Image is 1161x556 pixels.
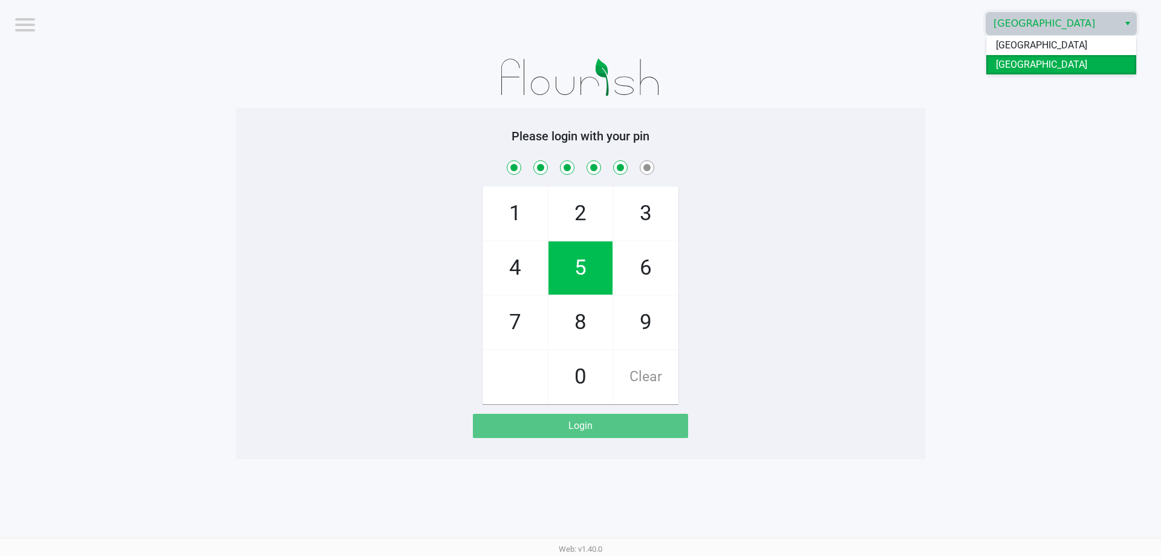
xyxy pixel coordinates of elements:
[1119,13,1136,34] button: Select
[614,350,678,404] span: Clear
[614,241,678,295] span: 6
[559,545,602,554] span: Web: v1.40.0
[548,241,613,295] span: 5
[548,350,613,404] span: 0
[483,241,547,295] span: 4
[996,38,1087,53] span: [GEOGRAPHIC_DATA]
[245,129,916,143] h5: Please login with your pin
[548,296,613,349] span: 8
[996,57,1087,72] span: [GEOGRAPHIC_DATA]
[614,296,678,349] span: 9
[614,187,678,240] span: 3
[483,296,547,349] span: 7
[548,187,613,240] span: 2
[483,187,547,240] span: 1
[994,16,1111,31] span: [GEOGRAPHIC_DATA]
